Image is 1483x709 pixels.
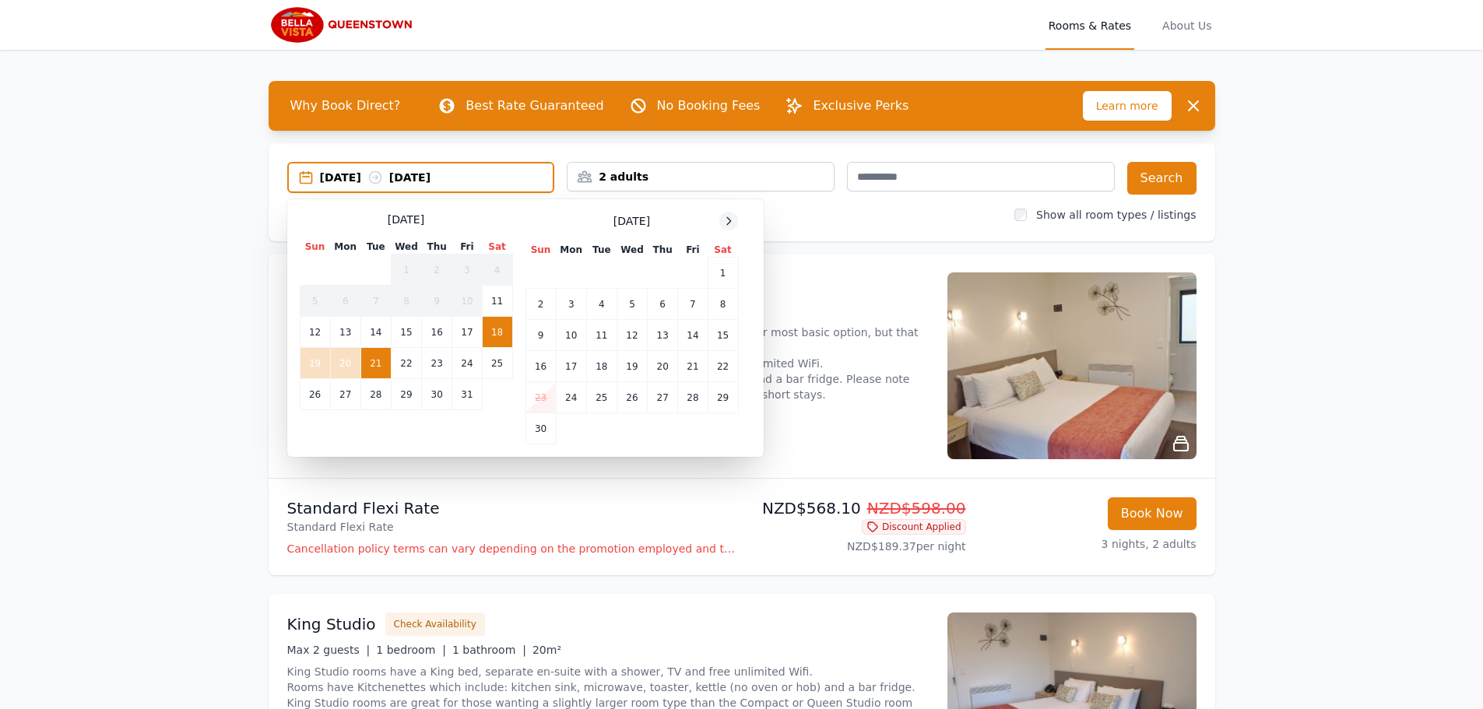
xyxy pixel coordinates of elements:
[525,289,556,320] td: 2
[862,519,966,535] span: Discount Applied
[678,243,708,258] th: Fri
[1108,497,1197,530] button: Book Now
[391,348,421,379] td: 22
[648,320,678,351] td: 13
[422,240,452,254] th: Thu
[708,289,738,320] td: 8
[482,348,512,379] td: 25
[452,240,482,254] th: Fri
[586,243,617,258] th: Tue
[586,382,617,413] td: 25
[452,254,482,286] td: 3
[360,379,391,410] td: 28
[617,351,647,382] td: 19
[532,644,561,656] span: 20m²
[525,382,556,413] td: 23
[452,348,482,379] td: 24
[360,240,391,254] th: Tue
[708,351,738,382] td: 22
[376,644,446,656] span: 1 bedroom |
[320,170,553,185] div: [DATE] [DATE]
[422,317,452,348] td: 16
[586,320,617,351] td: 11
[482,286,512,317] td: 11
[648,382,678,413] td: 27
[482,317,512,348] td: 18
[556,382,586,413] td: 24
[452,379,482,410] td: 31
[657,97,761,115] p: No Booking Fees
[525,351,556,382] td: 16
[300,317,330,348] td: 12
[360,286,391,317] td: 7
[452,317,482,348] td: 17
[617,382,647,413] td: 26
[556,351,586,382] td: 17
[867,499,966,518] span: NZD$598.00
[385,612,485,636] button: Check Availability
[648,351,678,382] td: 20
[748,539,966,554] p: NZD$189.37 per night
[678,320,708,351] td: 14
[287,497,736,519] p: Standard Flexi Rate
[979,536,1197,552] p: 3 nights, 2 adults
[1127,162,1197,195] button: Search
[422,379,452,410] td: 30
[330,240,360,254] th: Mon
[391,240,421,254] th: Wed
[525,243,556,258] th: Sun
[466,97,603,115] p: Best Rate Guaranteed
[1036,209,1196,221] label: Show all room types / listings
[813,97,908,115] p: Exclusive Perks
[613,213,650,229] span: [DATE]
[287,644,371,656] span: Max 2 guests |
[422,348,452,379] td: 23
[678,382,708,413] td: 28
[708,258,738,289] td: 1
[708,382,738,413] td: 29
[330,286,360,317] td: 6
[648,243,678,258] th: Thu
[617,289,647,320] td: 5
[422,286,452,317] td: 9
[556,289,586,320] td: 3
[360,317,391,348] td: 14
[388,212,424,227] span: [DATE]
[391,379,421,410] td: 29
[452,286,482,317] td: 10
[568,169,834,184] div: 2 adults
[330,379,360,410] td: 27
[586,351,617,382] td: 18
[287,519,736,535] p: Standard Flexi Rate
[482,240,512,254] th: Sat
[391,286,421,317] td: 8
[330,348,360,379] td: 20
[422,254,452,286] td: 2
[678,351,708,382] td: 21
[708,243,738,258] th: Sat
[556,243,586,258] th: Mon
[617,320,647,351] td: 12
[648,289,678,320] td: 6
[525,413,556,444] td: 30
[330,317,360,348] td: 13
[617,243,647,258] th: Wed
[525,320,556,351] td: 9
[300,379,330,410] td: 26
[300,286,330,317] td: 5
[556,320,586,351] td: 10
[300,348,330,379] td: 19
[482,254,512,286] td: 4
[391,254,421,286] td: 1
[360,348,391,379] td: 21
[678,289,708,320] td: 7
[278,90,413,121] span: Why Book Direct?
[269,6,419,44] img: Bella Vista Queenstown
[748,497,966,519] p: NZD$568.10
[300,240,330,254] th: Sun
[586,289,617,320] td: 4
[708,320,738,351] td: 15
[287,613,376,635] h3: King Studio
[391,317,421,348] td: 15
[287,541,736,556] p: Cancellation policy terms can vary depending on the promotion employed and the time of stay of th...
